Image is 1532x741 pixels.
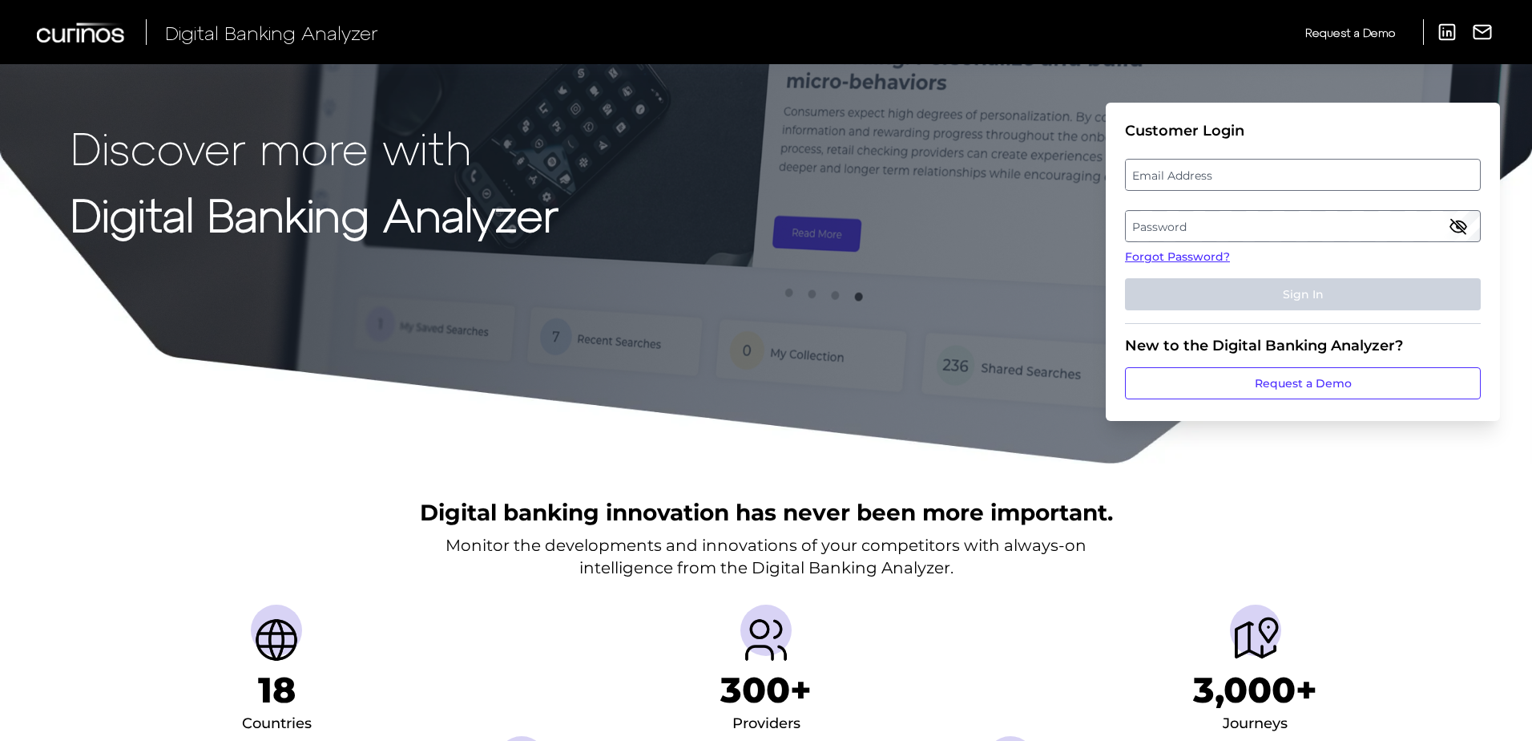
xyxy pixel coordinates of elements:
[242,711,312,737] div: Countries
[251,614,302,666] img: Countries
[1305,26,1395,39] span: Request a Demo
[258,669,296,711] h1: 18
[1193,669,1317,711] h1: 3,000+
[1305,19,1395,46] a: Request a Demo
[1125,337,1481,354] div: New to the Digital Banking Analyzer?
[165,21,378,44] span: Digital Banking Analyzer
[1125,249,1481,265] a: Forgot Password?
[1125,278,1481,310] button: Sign In
[740,614,792,666] img: Providers
[1126,160,1479,189] label: Email Address
[1125,122,1481,140] div: Customer Login
[71,187,558,241] strong: Digital Banking Analyzer
[445,534,1087,579] p: Monitor the developments and innovations of your competitors with always-on intelligence from the...
[71,122,558,172] p: Discover more with
[1126,212,1479,241] label: Password
[420,497,1113,528] h2: Digital banking innovation has never been more important.
[1125,367,1481,399] a: Request a Demo
[720,669,812,711] h1: 300+
[37,22,127,43] img: Curinos
[732,711,800,737] div: Providers
[1230,614,1281,666] img: Journeys
[1223,711,1288,737] div: Journeys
